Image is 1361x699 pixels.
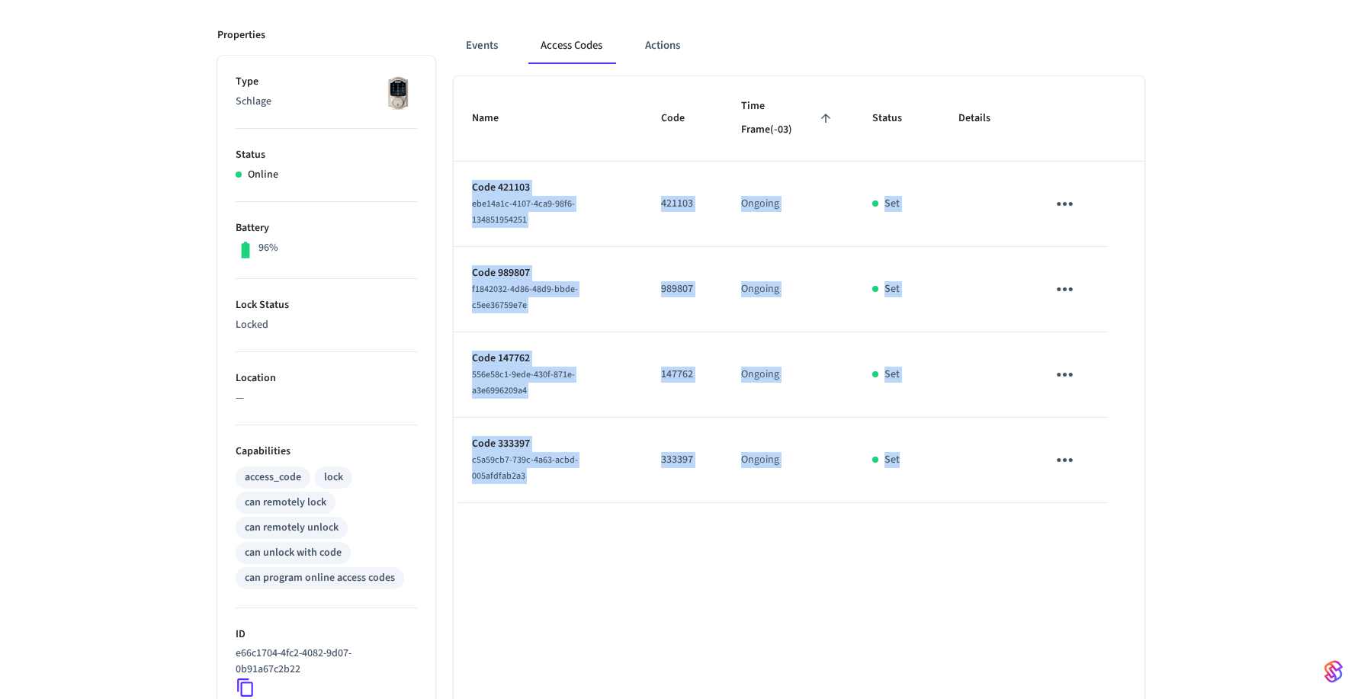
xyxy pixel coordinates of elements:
p: Locked [236,317,417,333]
p: e66c1704-4fc2-4082-9d07-0b91a67c2b22 [236,646,411,678]
p: Type [236,74,417,90]
p: 989807 [661,281,705,297]
span: Status [872,107,922,130]
button: Actions [633,27,692,64]
p: 333397 [661,452,705,468]
div: ant example [454,27,1144,64]
span: ebe14a1c-4107-4ca9-98f6-134851954251 [472,197,575,226]
div: can remotely unlock [245,520,339,536]
img: Schlage Sense Smart Deadbolt with Camelot Trim, Front [379,74,417,112]
span: Name [472,107,518,130]
td: Ongoing [723,162,854,247]
div: lock [324,470,343,486]
span: 556e58c1-9ede-430f-871e-a3e6996209a4 [472,368,575,397]
p: Code 989807 [472,265,624,281]
p: Code 147762 [472,351,624,367]
p: ID [236,627,417,643]
div: can unlock with code [245,545,342,561]
p: Code 333397 [472,436,624,452]
p: Lock Status [236,297,417,313]
span: Time Frame(-03) [741,95,836,143]
p: Code 421103 [472,180,624,196]
div: can remotely lock [245,495,326,511]
span: Code [661,107,705,130]
p: 421103 [661,196,705,212]
p: Set [884,281,900,297]
span: f1842032-4d86-48d9-bbde-c5ee36759e7e [472,283,578,312]
p: Online [248,167,278,183]
p: Properties [217,27,265,43]
p: — [236,390,417,406]
p: 96% [258,240,278,256]
p: Set [884,196,900,212]
p: Set [884,367,900,383]
table: sticky table [454,76,1144,503]
p: Status [236,147,417,163]
button: Access Codes [528,27,615,64]
p: Capabilities [236,444,417,460]
p: Battery [236,220,417,236]
td: Ongoing [723,247,854,332]
button: Events [454,27,510,64]
div: access_code [245,470,301,486]
span: Details [958,107,1010,130]
p: 147762 [661,367,705,383]
p: Schlage [236,94,417,110]
p: Location [236,370,417,386]
td: Ongoing [723,418,854,503]
div: can program online access codes [245,570,395,586]
p: Set [884,452,900,468]
img: SeamLogoGradient.69752ec5.svg [1324,659,1343,684]
span: c5a59cb7-739c-4a63-acbd-005afdfab2a3 [472,454,578,483]
td: Ongoing [723,332,854,418]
